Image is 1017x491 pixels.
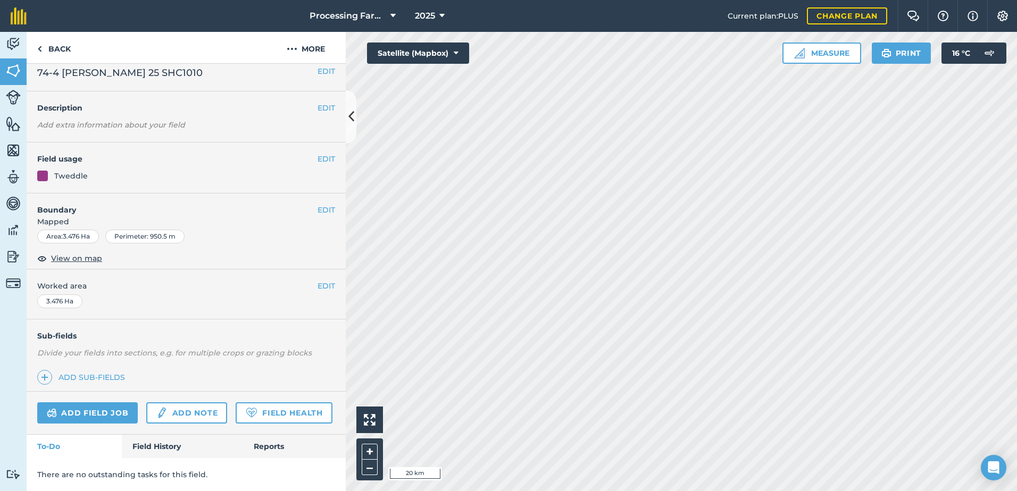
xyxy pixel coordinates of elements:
[981,455,1006,480] div: Open Intercom Messenger
[236,402,332,424] a: Field Health
[6,276,21,291] img: svg+xml;base64,PD94bWwgdmVyc2lvbj0iMS4wIiBlbmNvZGluZz0idXRmLTgiPz4KPCEtLSBHZW5lcmF0b3I6IEFkb2JlIE...
[37,402,138,424] a: Add field job
[872,43,931,64] button: Print
[6,63,21,79] img: svg+xml;base64,PHN2ZyB4bWxucz0iaHR0cDovL3d3dy53My5vcmcvMjAwMC9zdmciIHdpZHRoPSI1NiIgaGVpZ2h0PSI2MC...
[37,65,203,80] span: 74-4 [PERSON_NAME] 25 SHC1010
[968,10,978,22] img: svg+xml;base64,PHN2ZyB4bWxucz0iaHR0cDovL3d3dy53My5vcmcvMjAwMC9zdmciIHdpZHRoPSIxNyIgaGVpZ2h0PSIxNy...
[41,371,48,384] img: svg+xml;base64,PHN2ZyB4bWxucz0iaHR0cDovL3d3dy53My5vcmcvMjAwMC9zdmciIHdpZHRoPSIxNCIgaGVpZ2h0PSIyNC...
[6,249,21,265] img: svg+xml;base64,PD94bWwgdmVyc2lvbj0iMS4wIiBlbmNvZGluZz0idXRmLTgiPz4KPCEtLSBHZW5lcmF0b3I6IEFkb2JlIE...
[37,348,312,358] em: Divide your fields into sections, e.g. for multiple crops or grazing blocks
[362,444,378,460] button: +
[37,252,47,265] img: svg+xml;base64,PHN2ZyB4bWxucz0iaHR0cDovL3d3dy53My5vcmcvMjAwMC9zdmciIHdpZHRoPSIxOCIgaGVpZ2h0PSIyNC...
[367,43,469,64] button: Satellite (Mapbox)
[27,216,346,227] span: Mapped
[318,65,335,77] button: EDIT
[6,36,21,52] img: svg+xml;base64,PD94bWwgdmVyc2lvbj0iMS4wIiBlbmNvZGluZz0idXRmLTgiPz4KPCEtLSBHZW5lcmF0b3I6IEFkb2JlIE...
[979,43,1000,64] img: svg+xml;base64,PD94bWwgdmVyc2lvbj0iMS4wIiBlbmNvZGluZz0idXRmLTgiPz4KPCEtLSBHZW5lcmF0b3I6IEFkb2JlIE...
[37,469,335,480] p: There are no outstanding tasks for this field.
[318,280,335,292] button: EDIT
[728,10,798,22] span: Current plan : PLUS
[941,43,1006,64] button: 16 °C
[310,10,386,22] span: Processing Farms
[47,407,57,419] img: svg+xml;base64,PD94bWwgdmVyc2lvbj0iMS4wIiBlbmNvZGluZz0idXRmLTgiPz4KPCEtLSBHZW5lcmF0b3I6IEFkb2JlIE...
[364,414,376,426] img: Four arrows, one pointing top left, one top right, one bottom right and the last bottom left
[362,460,378,475] button: –
[37,153,318,165] h4: Field usage
[807,7,887,24] a: Change plan
[37,102,335,114] h4: Description
[907,11,920,21] img: Two speech bubbles overlapping with the left bubble in the forefront
[996,11,1009,21] img: A cog icon
[415,10,435,22] span: 2025
[243,435,346,458] a: Reports
[37,120,185,130] em: Add extra information about your field
[6,169,21,185] img: svg+xml;base64,PD94bWwgdmVyc2lvbj0iMS4wIiBlbmNvZGluZz0idXRmLTgiPz4KPCEtLSBHZW5lcmF0b3I6IEFkb2JlIE...
[6,469,21,479] img: svg+xml;base64,PD94bWwgdmVyc2lvbj0iMS4wIiBlbmNvZGluZz0idXRmLTgiPz4KPCEtLSBHZW5lcmF0b3I6IEFkb2JlIE...
[266,32,346,63] button: More
[156,407,168,419] img: svg+xml;base64,PD94bWwgdmVyc2lvbj0iMS4wIiBlbmNvZGluZz0idXRmLTgiPz4KPCEtLSBHZW5lcmF0b3I6IEFkb2JlIE...
[27,330,346,342] h4: Sub-fields
[6,116,21,132] img: svg+xml;base64,PHN2ZyB4bWxucz0iaHR0cDovL3d3dy53My5vcmcvMjAwMC9zdmciIHdpZHRoPSI1NiIgaGVpZ2h0PSI2MC...
[6,142,21,158] img: svg+xml;base64,PHN2ZyB4bWxucz0iaHR0cDovL3d3dy53My5vcmcvMjAwMC9zdmciIHdpZHRoPSI1NiIgaGVpZ2h0PSI2MC...
[122,435,243,458] a: Field History
[6,196,21,211] img: svg+xml;base64,PD94bWwgdmVyc2lvbj0iMS4wIiBlbmNvZGluZz0idXRmLTgiPz4KPCEtLSBHZW5lcmF0b3I6IEFkb2JlIE...
[782,43,861,64] button: Measure
[27,32,81,63] a: Back
[952,43,970,64] span: 16 ° C
[37,294,82,308] div: 3.476 Ha
[27,435,122,458] a: To-Do
[37,370,129,385] a: Add sub-fields
[146,402,227,424] a: Add note
[318,204,335,216] button: EDIT
[318,153,335,165] button: EDIT
[54,170,88,182] div: Tweddle
[37,230,99,243] div: Area : 3.476 Ha
[318,102,335,114] button: EDIT
[6,222,21,238] img: svg+xml;base64,PD94bWwgdmVyc2lvbj0iMS4wIiBlbmNvZGluZz0idXRmLTgiPz4KPCEtLSBHZW5lcmF0b3I6IEFkb2JlIE...
[27,193,318,216] h4: Boundary
[937,11,949,21] img: A question mark icon
[6,90,21,105] img: svg+xml;base64,PD94bWwgdmVyc2lvbj0iMS4wIiBlbmNvZGluZz0idXRmLTgiPz4KPCEtLSBHZW5lcmF0b3I6IEFkb2JlIE...
[881,47,891,60] img: svg+xml;base64,PHN2ZyB4bWxucz0iaHR0cDovL3d3dy53My5vcmcvMjAwMC9zdmciIHdpZHRoPSIxOSIgaGVpZ2h0PSIyNC...
[287,43,297,55] img: svg+xml;base64,PHN2ZyB4bWxucz0iaHR0cDovL3d3dy53My5vcmcvMjAwMC9zdmciIHdpZHRoPSIyMCIgaGVpZ2h0PSIyNC...
[105,230,185,243] div: Perimeter : 950.5 m
[37,280,335,292] span: Worked area
[37,43,42,55] img: svg+xml;base64,PHN2ZyB4bWxucz0iaHR0cDovL3d3dy53My5vcmcvMjAwMC9zdmciIHdpZHRoPSI5IiBoZWlnaHQ9IjI0Ii...
[37,252,102,265] button: View on map
[11,7,27,24] img: fieldmargin Logo
[51,252,102,264] span: View on map
[794,48,805,58] img: Ruler icon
